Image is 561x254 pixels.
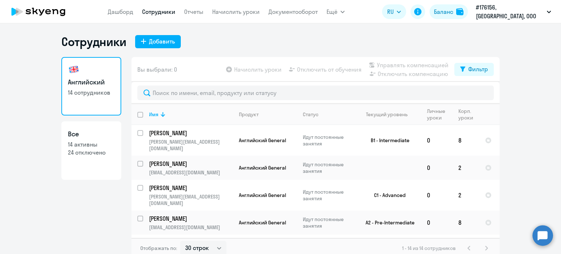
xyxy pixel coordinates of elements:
td: C1 - Advanced [353,180,421,211]
p: [PERSON_NAME] [149,129,232,137]
a: Все14 активны24 отключено [61,121,121,180]
span: Английский General [239,164,286,171]
p: [PERSON_NAME] [149,160,232,168]
div: Текущий уровень [359,111,421,118]
div: Личные уроки [427,108,452,121]
div: Имя [149,111,233,118]
div: Добавить [149,37,175,46]
p: [PERSON_NAME][EMAIL_ADDRESS][DOMAIN_NAME] [149,193,233,206]
img: english [68,64,80,75]
p: [PERSON_NAME] [149,184,232,192]
div: Имя [149,111,159,118]
p: 14 сотрудников [68,88,115,96]
h1: Сотрудники [61,34,126,49]
p: Идут постоянные занятия [303,161,353,174]
h3: Все [68,129,115,139]
button: Ещё [327,4,345,19]
p: #176156, [GEOGRAPHIC_DATA], ООО [476,3,544,20]
button: Добавить [135,35,181,48]
a: [PERSON_NAME] [149,215,233,223]
span: Вы выбрали: 0 [137,65,177,74]
span: Английский General [239,137,286,144]
div: Фильтр [468,65,488,73]
button: #176156, [GEOGRAPHIC_DATA], ООО [472,3,555,20]
button: Фильтр [454,63,494,76]
span: Отображать по: [140,245,177,251]
p: Идут постоянные занятия [303,134,353,147]
div: Корп. уроки [458,108,474,121]
div: Статус [303,111,353,118]
a: Отчеты [184,8,203,15]
div: Статус [303,111,318,118]
p: [PERSON_NAME][EMAIL_ADDRESS][DOMAIN_NAME] [149,139,233,152]
td: 2 [453,156,479,180]
td: 0 [421,156,453,180]
span: RU [387,7,394,16]
a: Документооборот [268,8,318,15]
span: 1 - 14 из 14 сотрудников [402,245,456,251]
p: [PERSON_NAME] [149,215,232,223]
a: [PERSON_NAME] [149,129,233,137]
a: [PERSON_NAME] [149,160,233,168]
h3: Английский [68,77,115,87]
span: Английский General [239,192,286,198]
td: 0 [421,125,453,156]
div: Текущий уровень [366,111,408,118]
p: Идут постоянные занятия [303,189,353,202]
a: [PERSON_NAME] [149,184,233,192]
td: 0 [421,211,453,235]
p: 14 активны [68,140,115,148]
td: B1 - Intermediate [353,125,421,156]
button: RU [382,4,406,19]
p: 24 отключено [68,148,115,156]
td: 8 [453,211,479,235]
a: Сотрудники [142,8,175,15]
div: Личные уроки [427,108,447,121]
a: Английский14 сотрудников [61,57,121,115]
div: Баланс [434,7,453,16]
p: [EMAIL_ADDRESS][DOMAIN_NAME] [149,169,233,176]
div: Продукт [239,111,297,118]
div: Корп. уроки [458,108,479,121]
td: A2 - Pre-Intermediate [353,211,421,235]
td: 0 [421,180,453,211]
div: Продукт [239,111,259,118]
a: Начислить уроки [212,8,260,15]
img: balance [456,8,463,15]
a: Дашборд [108,8,133,15]
button: Балансbalance [430,4,468,19]
span: Ещё [327,7,337,16]
td: 8 [453,125,479,156]
p: [EMAIL_ADDRESS][DOMAIN_NAME] [149,224,233,231]
td: 2 [453,180,479,211]
p: Идут постоянные занятия [303,216,353,229]
span: Английский General [239,219,286,226]
input: Поиск по имени, email, продукту или статусу [137,86,494,100]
